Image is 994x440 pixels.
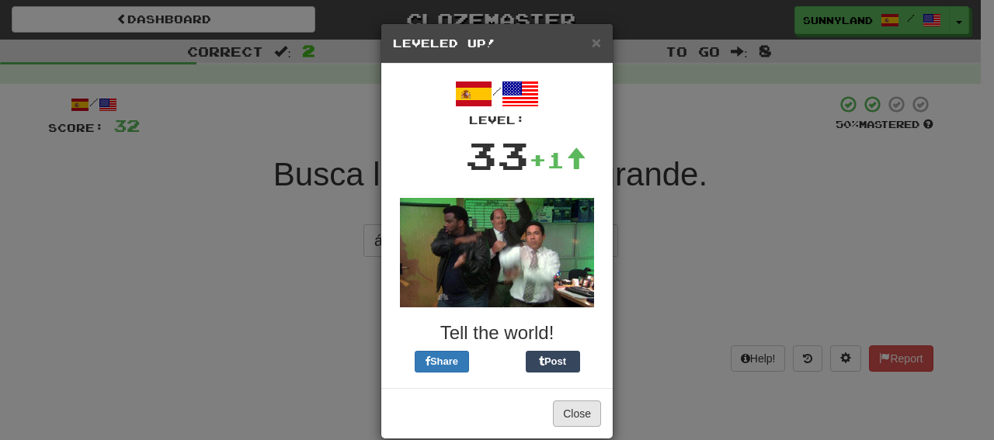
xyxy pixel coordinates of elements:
button: Share [415,351,469,372]
div: / [393,75,601,128]
span: × [592,33,601,51]
button: Close [553,400,601,427]
div: +1 [529,144,586,175]
h5: Leveled Up! [393,36,601,51]
button: Close [592,34,601,50]
iframe: X Post Button [469,351,526,372]
h3: Tell the world! [393,323,601,343]
div: 33 [465,128,529,182]
button: Post [526,351,580,372]
img: office-a80e9430007fca076a14268f5cfaac02a5711bd98b344892871d2edf63981756.gif [400,198,594,307]
div: Level: [393,113,601,128]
